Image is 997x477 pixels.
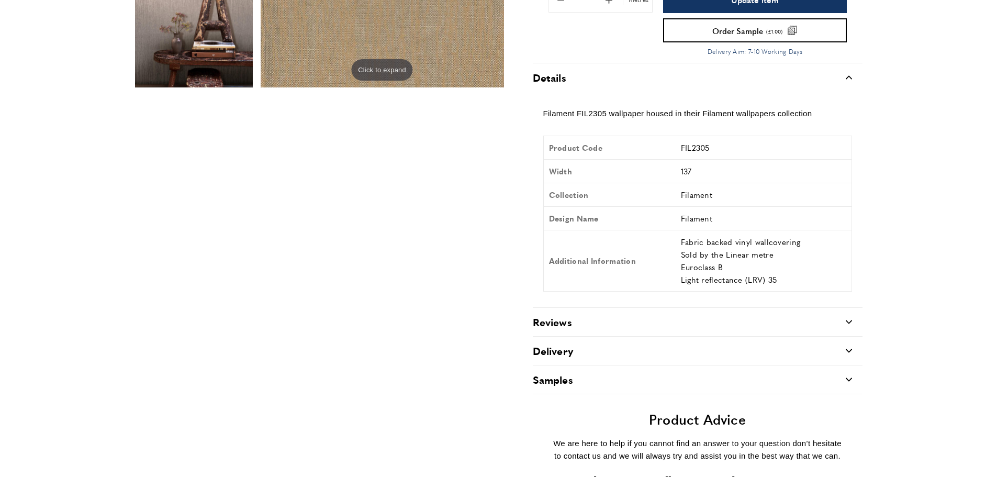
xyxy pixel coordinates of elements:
p: We are here to help if you cannot find an answer to your question don’t hesitate to contact us an... [533,437,862,462]
td: Fabric backed vinyl wallcovering Sold by the Linear metre Euroclass B Light reflectance (LRV) 35 [676,230,852,292]
p: Delivery Aim: 7-10 Working Days [663,47,846,57]
th: Collection [543,183,676,207]
span: Order Sample [712,27,763,35]
h2: Details [533,70,566,85]
th: Design Name [543,207,676,230]
h2: Samples [533,372,573,387]
h2: Reviews [533,315,572,329]
th: Product Code [543,136,676,160]
td: Filament [676,207,852,230]
span: (£1.00) [766,29,782,34]
th: Width [543,160,676,183]
button: Order Sample (£1.00) [663,18,846,42]
h2: Product Advice [533,410,862,429]
div: Filament FIL2305 wallpaper housed in their Filament wallpapers collection [533,92,862,307]
td: Filament [676,183,852,207]
td: FIL2305 [676,136,852,160]
td: 137 [676,160,852,183]
h2: Delivery [533,343,574,358]
th: Additional Information [543,230,676,292]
